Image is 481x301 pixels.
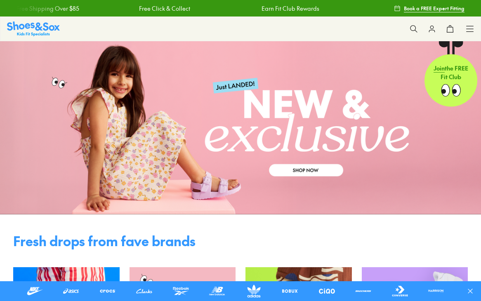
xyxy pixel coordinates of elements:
[424,59,477,90] p: the FREE Fit Club
[434,66,445,74] span: Join
[404,5,464,12] span: Book a FREE Expert Fitting
[7,21,60,36] a: Shoes & Sox
[207,4,264,13] a: Earn Fit Club Rewards
[394,1,464,16] a: Book a FREE Expert Fitting
[84,4,135,13] a: Free Click & Collect
[7,21,60,36] img: SNS_Logo_Responsive.svg
[424,41,477,107] a: Jointhe FREE Fit Club
[329,4,392,13] a: Free Shipping Over $85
